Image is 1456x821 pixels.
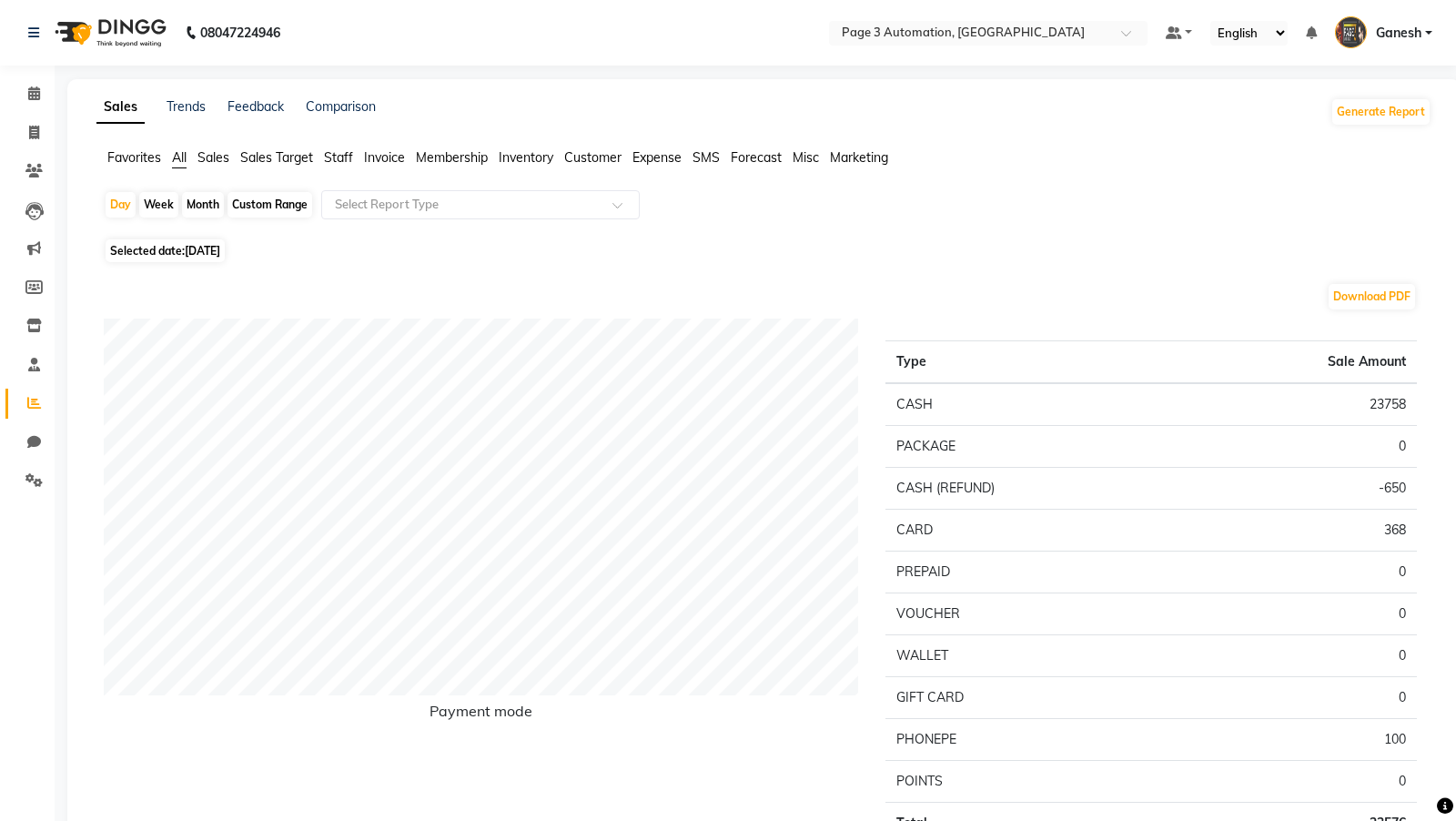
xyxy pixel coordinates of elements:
[1176,552,1417,593] td: 0
[885,719,1175,761] td: PHONEPE
[731,149,782,166] span: Forecast
[885,468,1175,510] td: CASH (REFUND)
[104,703,858,727] h6: Payment mode
[227,192,312,218] div: Custom Range
[416,149,488,166] span: Membership
[1176,341,1417,384] th: Sale Amount
[106,239,225,262] span: Selected date:
[693,149,720,166] span: SMS
[885,510,1175,552] td: CARD
[1176,426,1417,468] td: 0
[885,761,1175,803] td: POINTS
[1176,719,1417,761] td: 100
[830,149,888,166] span: Marketing
[200,7,280,58] b: 08047224946
[1176,510,1417,552] td: 368
[182,192,224,218] div: Month
[364,149,405,166] span: Invoice
[167,98,206,115] a: Trends
[1176,635,1417,677] td: 0
[172,149,187,166] span: All
[885,593,1175,635] td: VOUCHER
[885,426,1175,468] td: PACKAGE
[885,341,1175,384] th: Type
[185,244,220,258] span: [DATE]
[793,149,819,166] span: Misc
[306,98,376,115] a: Comparison
[139,192,178,218] div: Week
[107,149,161,166] span: Favorites
[632,149,682,166] span: Expense
[1176,383,1417,426] td: 23758
[1332,99,1430,125] button: Generate Report
[46,7,171,58] img: logo
[885,635,1175,677] td: WALLET
[1376,24,1421,43] span: Ganesh
[885,383,1175,426] td: CASH
[227,98,284,115] a: Feedback
[1176,468,1417,510] td: -650
[885,677,1175,719] td: GIFT CARD
[240,149,313,166] span: Sales Target
[106,192,136,218] div: Day
[1176,761,1417,803] td: 0
[1176,593,1417,635] td: 0
[96,91,145,124] a: Sales
[885,552,1175,593] td: PREPAID
[1335,16,1367,48] img: Ganesh
[197,149,229,166] span: Sales
[1329,284,1415,309] button: Download PDF
[564,149,622,166] span: Customer
[1176,677,1417,719] td: 0
[324,149,353,166] span: Staff
[499,149,553,166] span: Inventory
